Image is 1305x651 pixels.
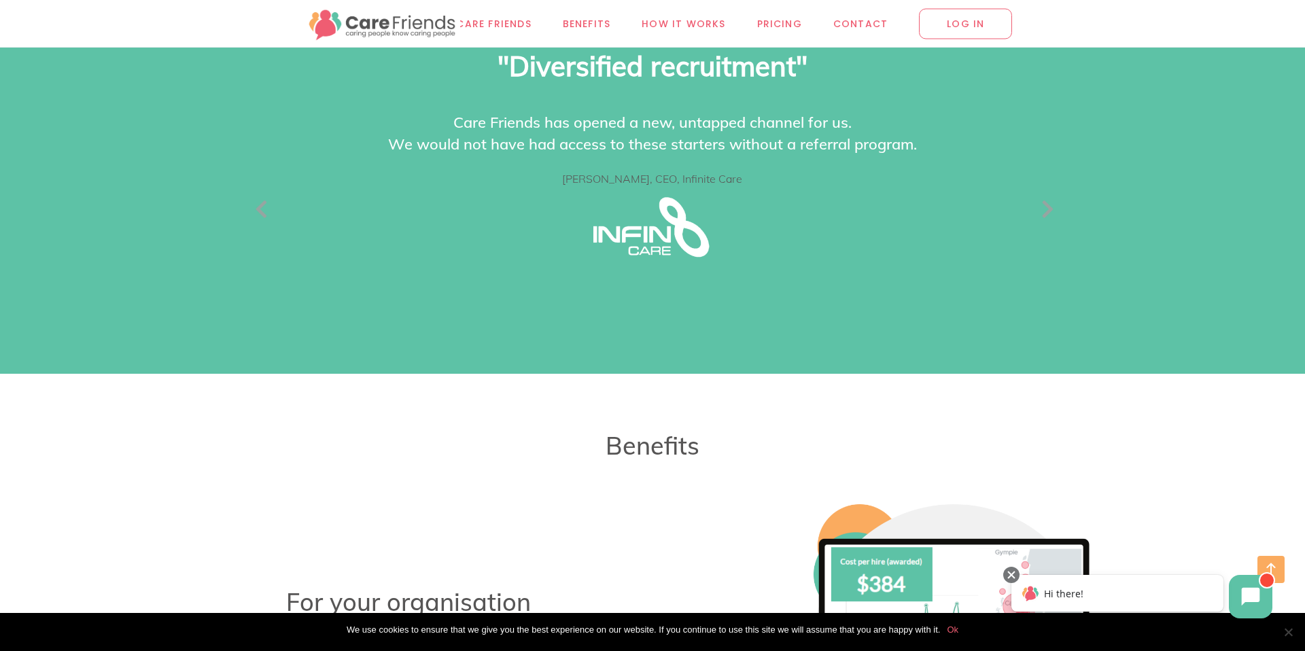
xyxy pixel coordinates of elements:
span: Care Friends has opened a new, untapped channel for us. We would not have had access to these sta... [388,113,917,154]
span: Contact [833,16,888,31]
span: Benefits [563,16,611,31]
p: [PERSON_NAME], CEO, Infinite Care [221,169,1084,188]
h2: "Diversified recruitment" [221,52,1084,80]
span: We use cookies to ensure that we give you the best experience on our website. If you continue to ... [347,623,940,637]
h3: For your organisation [286,587,793,617]
h3: Benefits [211,431,1094,461]
button: Next [1034,206,1048,219]
button: Previous [248,206,262,219]
iframe: Chatbot [997,564,1286,632]
a: Ok [947,623,958,637]
span: Why Care Friends [429,16,532,31]
span: LOG IN [919,8,1012,39]
span: How it works [642,16,725,31]
span: Pricing [757,16,802,31]
span: No [1281,625,1295,639]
